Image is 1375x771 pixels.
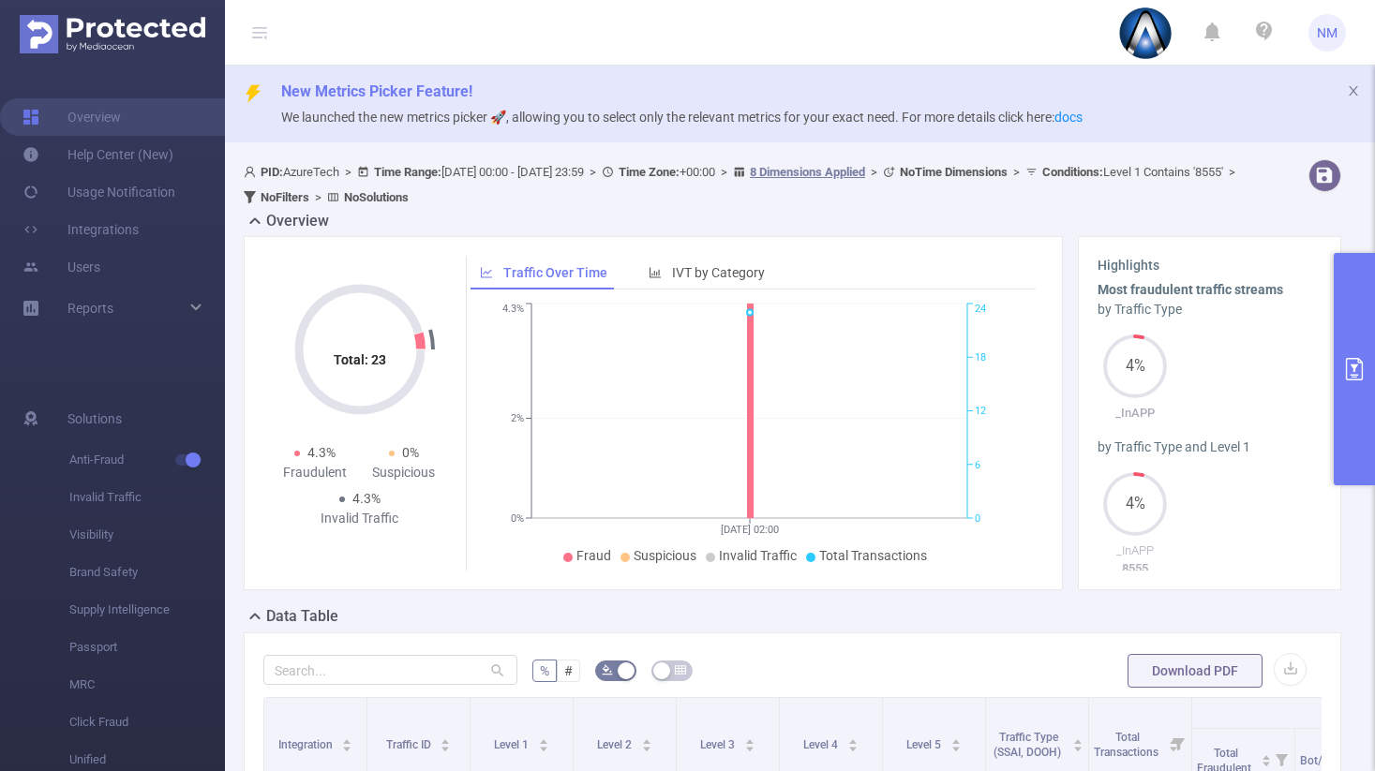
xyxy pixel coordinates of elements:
[1300,754,1352,767] span: Bot/Virus
[719,548,797,563] span: Invalid Traffic
[900,165,1008,179] b: No Time Dimensions
[641,744,651,749] i: icon: caret-down
[244,165,1241,204] span: AzureTech [DATE] 00:00 - [DATE] 23:59 +00:00
[847,736,858,742] i: icon: caret-up
[69,441,225,479] span: Anti-Fraud
[597,738,635,751] span: Level 2
[244,166,261,178] i: icon: user
[1098,282,1283,297] b: Most fraudulent traffic streams
[1098,300,1322,319] div: by Traffic Type
[266,210,329,232] h2: Overview
[1072,736,1084,748] div: Sort
[540,663,549,678] span: %
[1347,81,1360,101] button: icon: close
[865,165,883,179] span: >
[22,173,175,211] a: Usage Notification
[1103,497,1167,512] span: 4%
[261,190,309,204] b: No Filters
[22,98,121,136] a: Overview
[1098,256,1322,275] h3: Highlights
[975,406,986,418] tspan: 12
[263,655,517,685] input: Search...
[803,738,841,751] span: Level 4
[22,211,139,248] a: Integrations
[281,110,1083,125] span: We launched the new metrics picker 🚀, allowing you to select only the relevant metrics for your e...
[511,413,524,425] tspan: 2%
[281,82,472,100] span: New Metrics Picker Feature!
[342,736,352,742] i: icon: caret-up
[342,744,352,749] i: icon: caret-down
[1103,359,1167,374] span: 4%
[1098,559,1173,578] p: 8555
[538,744,548,749] i: icon: caret-down
[634,548,696,563] span: Suspicious
[1098,437,1322,457] div: by Traffic Type and Level 1
[1098,404,1173,423] p: _InAPP
[1261,752,1271,758] i: icon: caret-up
[1317,14,1338,52] span: NM
[721,524,779,536] tspan: [DATE] 02:00
[1223,165,1241,179] span: >
[502,304,524,316] tspan: 4.3%
[503,265,607,280] span: Traffic Over Time
[511,512,524,525] tspan: 0%
[672,265,765,280] span: IVT by Category
[69,704,225,741] span: Click Fraud
[441,736,451,742] i: icon: caret-up
[1347,84,1360,97] i: icon: close
[69,479,225,516] span: Invalid Traffic
[750,165,865,179] u: 8 Dimensions Applied
[641,736,652,748] div: Sort
[1008,165,1025,179] span: >
[360,463,449,482] div: Suspicious
[975,459,980,471] tspan: 6
[69,666,225,704] span: MRC
[950,744,961,749] i: icon: caret-down
[271,463,360,482] div: Fraudulent
[744,744,755,749] i: icon: caret-down
[675,664,686,675] i: icon: table
[715,165,733,179] span: >
[975,351,986,363] tspan: 18
[847,736,859,748] div: Sort
[1054,110,1083,125] a: docs
[341,736,352,748] div: Sort
[69,591,225,629] span: Supply Intelligence
[847,744,858,749] i: icon: caret-down
[576,548,611,563] span: Fraud
[480,266,493,279] i: icon: line-chart
[700,738,738,751] span: Level 3
[819,548,927,563] span: Total Transactions
[67,301,113,316] span: Reports
[649,266,662,279] i: icon: bar-chart
[1073,744,1084,749] i: icon: caret-down
[440,736,451,748] div: Sort
[1128,654,1263,688] button: Download PDF
[975,304,986,316] tspan: 24
[1094,731,1161,759] span: Total Transactions
[266,605,338,628] h2: Data Table
[1261,759,1271,764] i: icon: caret-down
[22,136,173,173] a: Help Center (New)
[1073,736,1084,742] i: icon: caret-up
[950,736,962,748] div: Sort
[278,738,336,751] span: Integration
[1098,541,1173,560] p: _InAPP
[494,738,531,751] span: Level 1
[744,736,755,748] div: Sort
[20,15,205,53] img: Protected Media
[67,400,122,437] span: Solutions
[1042,165,1223,179] span: Level 1 Contains '8555'
[975,512,980,525] tspan: 0
[906,738,944,751] span: Level 5
[334,352,386,367] tspan: Total: 23
[69,629,225,666] span: Passport
[1042,165,1103,179] b: Conditions :
[307,445,336,460] span: 4.3%
[994,731,1064,759] span: Traffic Type (SSAI, DOOH)
[261,165,283,179] b: PID:
[352,491,381,506] span: 4.3%
[564,663,573,678] span: #
[69,554,225,591] span: Brand Safety
[374,165,441,179] b: Time Range:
